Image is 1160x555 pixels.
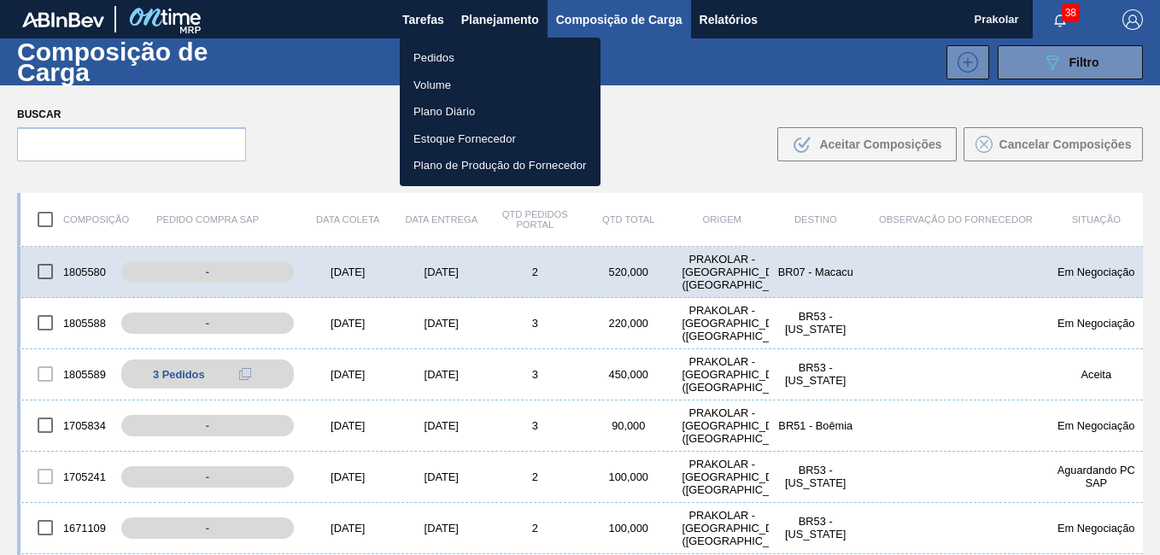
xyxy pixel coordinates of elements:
a: Plano de Produção do Fornecedor [400,152,601,179]
a: Plano Diário [400,98,601,126]
a: Volume [400,72,601,99]
a: Estoque Fornecedor [400,126,601,153]
a: Pedidos [400,44,601,72]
